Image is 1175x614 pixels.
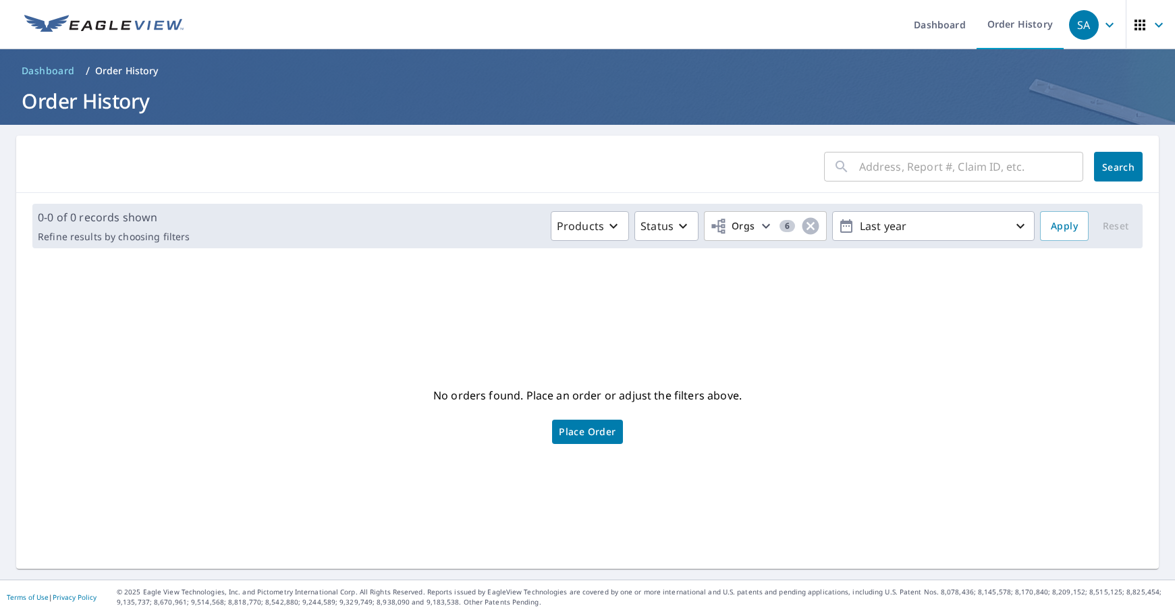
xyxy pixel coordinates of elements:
p: Refine results by choosing filters [38,231,190,243]
button: Status [634,211,699,241]
p: Status [640,218,674,234]
a: Privacy Policy [53,592,97,602]
a: Place Order [552,420,622,444]
a: Dashboard [16,60,80,82]
p: 0-0 of 0 records shown [38,209,190,225]
p: Order History [95,64,159,78]
span: Apply [1051,218,1078,235]
button: Orgs6 [704,211,827,241]
span: Dashboard [22,64,75,78]
input: Address, Report #, Claim ID, etc. [859,148,1083,186]
span: Place Order [559,428,616,435]
button: Products [551,211,629,241]
p: Last year [854,215,1012,238]
button: Search [1094,152,1143,182]
button: Last year [832,211,1035,241]
p: © 2025 Eagle View Technologies, Inc. and Pictometry International Corp. All Rights Reserved. Repo... [117,587,1168,607]
p: Products [557,218,604,234]
img: EV Logo [24,15,184,35]
h1: Order History [16,87,1159,115]
p: No orders found. Place an order or adjust the filters above. [433,385,742,406]
p: | [7,593,97,601]
div: SA [1069,10,1099,40]
a: Terms of Use [7,592,49,602]
nav: breadcrumb [16,60,1159,82]
button: Apply [1040,211,1089,241]
span: Search [1105,161,1132,173]
li: / [86,63,90,79]
span: 6 [780,221,795,231]
span: Orgs [710,218,755,235]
